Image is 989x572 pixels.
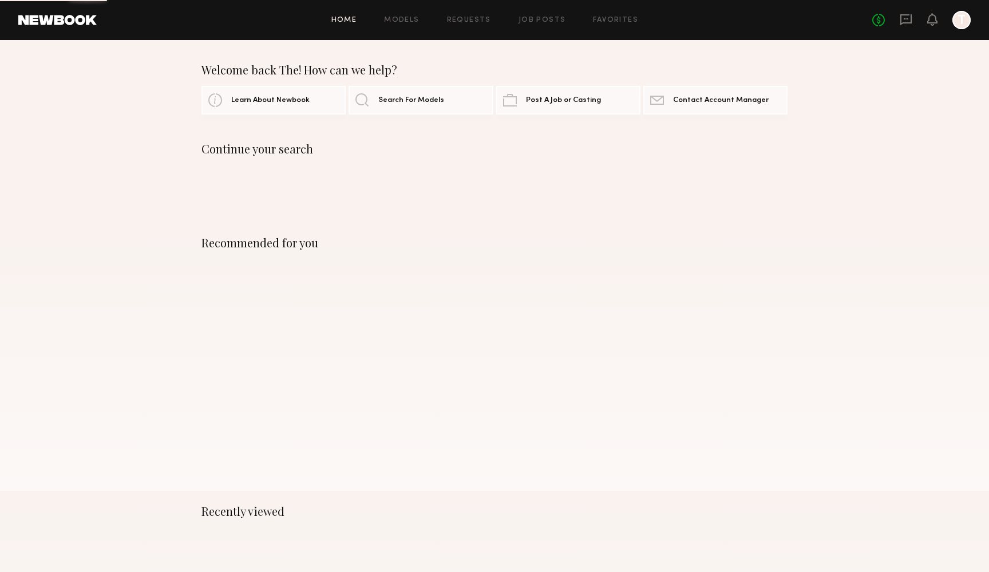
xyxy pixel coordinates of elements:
[231,97,310,104] span: Learn About Newbook
[331,17,357,24] a: Home
[384,17,419,24] a: Models
[201,504,788,518] div: Recently viewed
[593,17,638,24] a: Favorites
[519,17,566,24] a: Job Posts
[526,97,601,104] span: Post A Job or Casting
[496,86,640,115] a: Post A Job or Casting
[643,86,788,115] a: Contact Account Manager
[201,63,788,77] div: Welcome back The! How can we help?
[952,11,971,29] a: T
[201,142,788,156] div: Continue your search
[201,236,788,250] div: Recommended for you
[673,97,769,104] span: Contact Account Manager
[447,17,491,24] a: Requests
[201,86,346,115] a: Learn About Newbook
[349,86,493,115] a: Search For Models
[378,97,444,104] span: Search For Models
